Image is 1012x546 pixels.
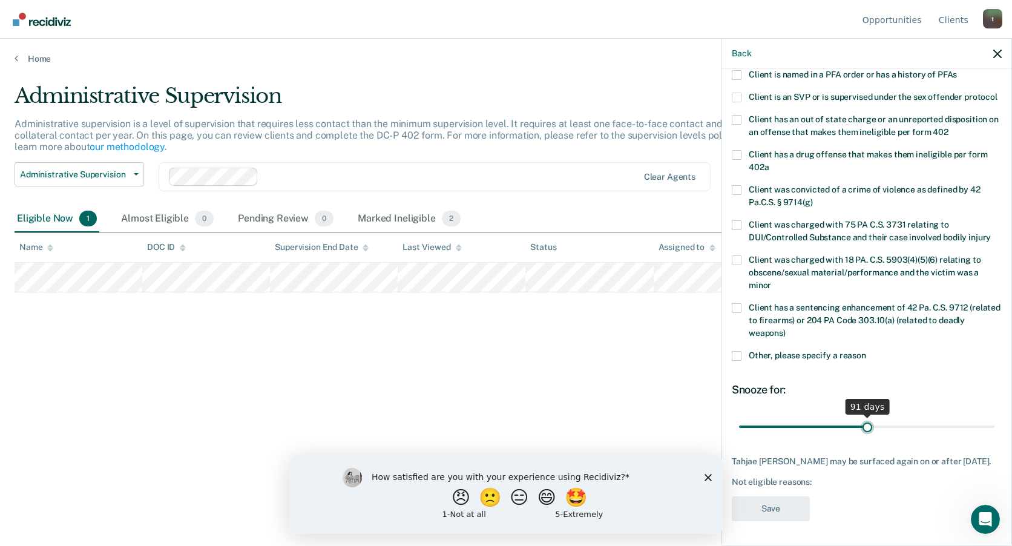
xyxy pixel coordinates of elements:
[315,211,333,226] span: 0
[442,211,461,226] span: 2
[90,141,165,153] a: our methodology
[732,477,1002,487] div: Not eligible reasons:
[749,70,957,79] span: Client is named in a PFA order or has a history of PFAs
[289,456,723,534] iframe: Survey by Kim from Recidiviz
[15,53,997,64] a: Home
[732,383,1002,396] div: Snooze for:
[749,220,991,242] span: Client was charged with 75 PA C.S. 3731 relating to DUI/Controlled Substance and their case invol...
[13,13,71,26] img: Recidiviz
[15,206,99,232] div: Eligible Now
[971,505,1000,534] iframe: Intercom live chat
[749,114,999,137] span: Client has an out of state charge or an unreported disposition on an offense that makes them inel...
[402,242,461,252] div: Last Viewed
[644,172,695,182] div: Clear agents
[846,399,890,415] div: 91 days
[749,350,866,360] span: Other, please specify a reason
[147,242,186,252] div: DOC ID
[659,242,715,252] div: Assigned to
[119,206,216,232] div: Almost Eligible
[732,496,810,521] button: Save
[749,255,981,290] span: Client was charged with 18 PA. C.S. 5903(4)(5)(6) relating to obscene/sexual material/performance...
[732,456,1002,467] div: Tahjae [PERSON_NAME] may be surfaced again on or after [DATE].
[19,242,53,252] div: Name
[275,242,369,252] div: Supervision End Date
[235,206,336,232] div: Pending Review
[15,84,774,118] div: Administrative Supervision
[20,169,129,180] span: Administrative Supervision
[732,48,751,59] button: Back
[749,303,1000,338] span: Client has a sentencing enhancement of 42 Pa. C.S. 9712 (related to firearms) or 204 PA Code 303....
[15,118,764,153] p: Administrative supervision is a level of supervision that requires less contact than the minimum ...
[983,9,1002,28] div: t
[749,150,987,172] span: Client has a drug offense that makes them ineligible per form 402a
[79,211,97,226] span: 1
[530,242,556,252] div: Status
[195,211,214,226] span: 0
[983,9,1002,28] button: Profile dropdown button
[749,92,997,102] span: Client is an SVP or is supervised under the sex offender protocol
[749,185,981,207] span: Client was convicted of a crime of violence as defined by 42 Pa.C.S. § 9714(g)
[355,206,463,232] div: Marked Ineligible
